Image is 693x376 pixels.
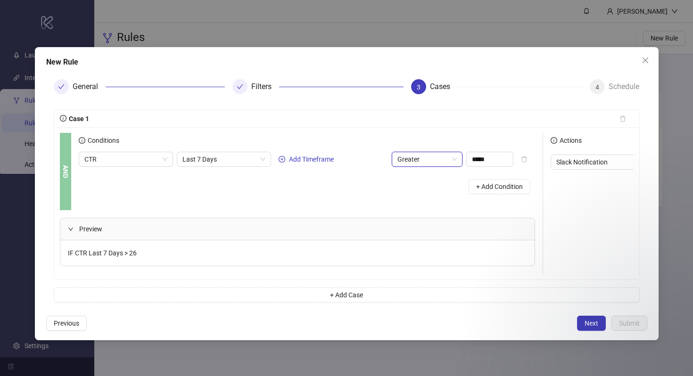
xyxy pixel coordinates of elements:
[79,224,527,234] span: Preview
[54,287,640,302] button: + Add Case
[68,249,137,257] span: IF CTR Last 7 Days > 26
[417,83,421,91] span: 3
[513,152,535,167] button: delete
[469,179,530,194] button: + Add Condition
[556,155,639,169] span: Slack Notification
[275,154,338,165] button: Add Timeframe
[237,83,243,90] span: check
[279,156,285,163] span: plus-circle
[60,165,71,178] b: AND
[85,137,119,144] span: Conditions
[79,137,85,144] span: info-circle
[638,53,653,68] button: Close
[430,79,458,94] div: Cases
[289,155,334,163] span: Add Timeframe
[557,137,582,144] span: Actions
[551,137,557,144] span: info-circle
[330,291,363,299] span: + Add Case
[84,152,167,166] span: CTR
[397,152,457,166] span: Greater
[609,79,639,94] div: Schedule
[46,316,87,331] button: Previous
[60,115,66,122] span: info-circle
[46,57,647,68] div: New Rule
[612,111,634,126] button: delete
[476,183,523,190] span: + Add Condition
[66,115,89,123] span: Case 1
[595,83,599,91] span: 4
[73,79,106,94] div: General
[54,319,79,327] span: Previous
[58,83,65,90] span: check
[251,79,279,94] div: Filters
[642,57,649,64] span: close
[68,226,74,232] span: expanded
[60,218,535,240] div: Preview
[182,152,265,166] span: Last 7 Days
